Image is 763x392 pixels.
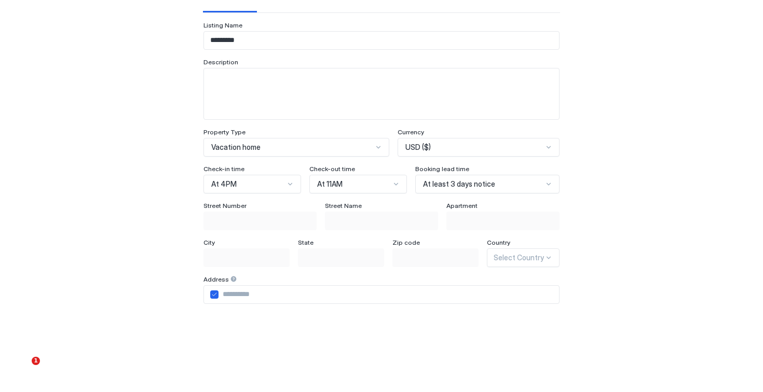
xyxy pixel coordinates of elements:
input: Input Field [204,249,289,267]
span: Street Name [325,202,362,209]
span: Check-out time [309,165,355,173]
span: Street Number [203,202,247,209]
input: Input Field [204,212,316,230]
span: Booking lead time [415,165,469,173]
span: 1 [32,357,40,365]
span: Address [203,275,229,283]
span: Vacation home [211,143,261,152]
span: Check-in time [203,165,244,173]
div: airbnbAddress [210,290,219,299]
span: City [203,239,215,246]
span: USD ($) [405,143,431,152]
input: Input Field [298,249,384,267]
input: Input Field [393,249,478,267]
span: Apartment [446,202,478,209]
iframe: Intercom live chat [10,357,35,382]
span: Listing Name [203,21,242,29]
input: Input Field [204,32,559,49]
input: Input Field [447,212,559,230]
span: At 11AM [317,179,343,189]
input: Input Field [219,286,559,303]
span: Property Type [203,128,246,136]
textarea: Input Field [204,68,559,119]
span: At 4PM [211,179,237,189]
span: State [298,239,314,246]
input: Input Field [325,212,438,230]
span: Currency [398,128,424,136]
span: Country [487,239,510,246]
span: At least 3 days notice [423,179,495,189]
span: Description [203,58,238,66]
span: Zip code [392,239,420,246]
